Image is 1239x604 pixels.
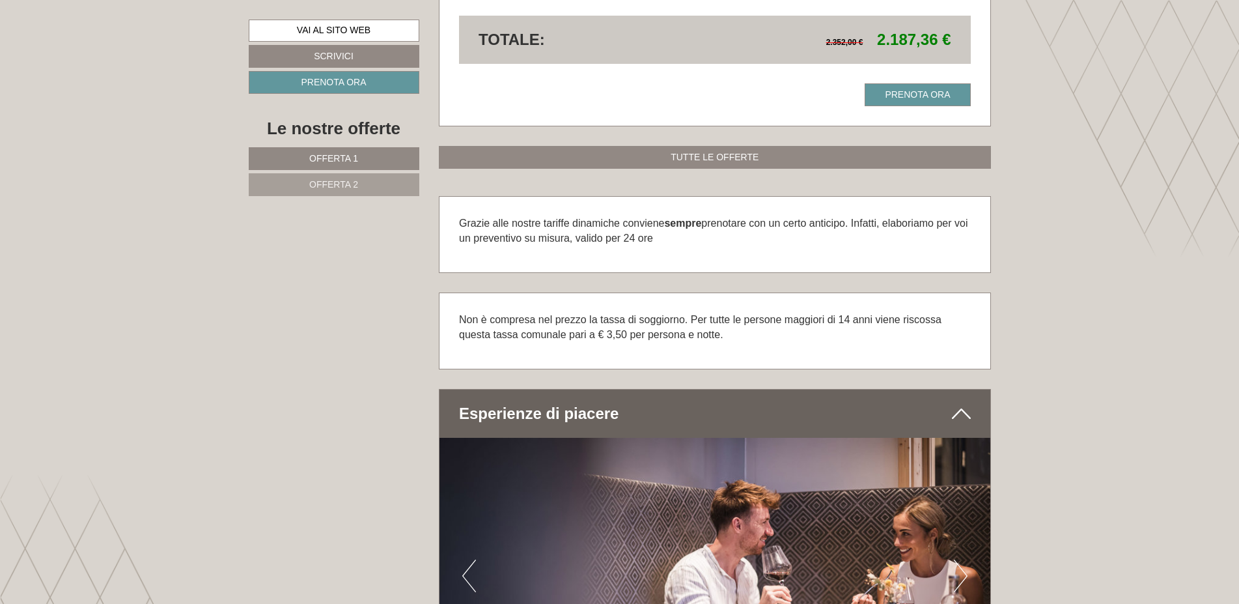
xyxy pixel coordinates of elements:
span: Offerta 1 [309,153,358,164]
a: Prenota ora [865,83,970,106]
a: Prenota ora [249,71,419,94]
div: Le nostre offerte [249,117,419,141]
p: Grazie alle nostre tariffe dinamiche conviene prenotare con un certo anticipo. Infatti, elaboriam... [459,216,971,246]
p: Non è compresa nel prezzo la tassa di soggiorno. Per tutte le persone maggiori di 14 anni viene r... [459,313,971,343]
div: Totale: [469,29,715,51]
span: Offerta 2 [309,179,358,190]
a: Scrivici [249,45,419,68]
a: Vai al sito web [249,20,419,42]
a: TUTTE LE OFFERTE [439,146,991,169]
div: Esperienze di piacere [439,390,990,438]
span: 2.187,36 € [877,31,951,48]
button: Previous [462,560,476,592]
span: 2.352,00 € [826,38,863,47]
strong: sempre [664,218,701,229]
button: Next [954,560,968,592]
